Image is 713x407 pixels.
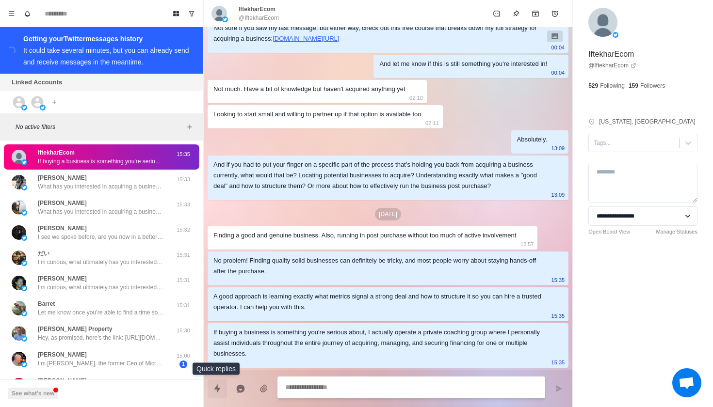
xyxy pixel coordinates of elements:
p: [US_STATE], [GEOGRAPHIC_DATA] [599,117,695,126]
p: [PERSON_NAME] [38,376,87,385]
div: Absolutely. [517,134,548,145]
p: I'm curious, what ultimately has you interested in acquiring a cash-flowing business? [38,283,164,292]
div: Looking to start small and willing to partner up if that option is available too [213,109,421,120]
button: Reply with AI [231,379,250,398]
p: Let me know once you’re able to find a time so I can confirm that on my end + shoot over the pre-... [38,308,164,317]
p: 15:31 [171,276,195,284]
p: 159 [629,81,638,90]
img: picture [12,150,26,164]
a: @IftekharEcom [588,61,636,70]
img: picture [21,285,27,291]
img: picture [21,185,27,190]
img: picture [21,361,27,367]
a: Manage Statuses [656,228,697,236]
p: [PERSON_NAME] [38,350,87,359]
a: Open Board View [588,228,630,236]
img: picture [21,336,27,342]
button: Quick replies [208,379,227,398]
img: picture [12,326,26,341]
a: Open chat [672,368,701,397]
p: 15:32 [171,226,195,234]
p: No active filters [16,123,184,131]
img: picture [12,352,26,366]
div: Finding a good and genuine business. Also, running in post purchase without too much of active in... [213,230,516,241]
p: 15:35 [551,275,565,285]
p: 02:10 [409,93,423,103]
button: Add media [254,379,274,398]
p: 02:11 [425,118,439,128]
button: Pin [506,4,526,23]
button: Menu [4,6,19,21]
p: I’m [PERSON_NAME], the former Ceo of Microsoft. I’m from [GEOGRAPHIC_DATA][US_STATE] and I’m [DEM... [38,359,164,368]
button: Add reminder [545,4,565,23]
p: What has you interested in acquiring a business, and where are you based? I might be able to poin... [38,207,164,216]
p: IftekharEcom [588,48,634,60]
img: picture [40,105,46,110]
button: Board View [168,6,184,21]
button: See what's new [8,388,58,399]
p: 15:33 [171,175,195,184]
img: picture [12,200,26,215]
img: picture [12,276,26,290]
p: @IftekharEcom [239,14,279,22]
div: Getting your Twitter messages history [23,33,192,45]
p: [DATE] [375,208,401,220]
button: Add account [49,96,60,108]
p: What has you interested in acquiring a business, and where are you based? I might be able to poin... [38,182,164,191]
div: A good approach is learning exactly what metrics signal a strong deal and how to structure it so ... [213,291,547,313]
p: 14:44 [171,378,195,386]
p: I'm curious, what ultimately has you interested in acquiring a cash-flowing business? [38,258,164,266]
p: Linked Accounts [12,78,62,87]
img: picture [21,105,27,110]
p: 15:33 [171,201,195,209]
img: picture [12,175,26,189]
p: [PERSON_NAME] Property [38,325,112,333]
img: picture [21,260,27,266]
p: 00:04 [551,67,565,78]
div: Not much. Have a bit of knowledge but haven't acquired anything yet [213,84,405,94]
p: [PERSON_NAME] [38,224,87,233]
p: 15:31 [171,251,195,259]
img: picture [21,159,27,165]
img: picture [222,16,228,22]
img: picture [12,378,26,392]
p: 13:09 [551,143,565,154]
p: Following [600,81,625,90]
div: Not sure if you saw my last message, but either way, check out this free course that breaks down ... [213,23,547,44]
p: 15:35 [551,357,565,368]
div: If buying a business is something you're serious about, I actually operate a private coaching gro... [213,327,547,359]
p: 15:30 [171,327,195,335]
p: If buying a business is something you're serious about, I actually operate a private coaching gro... [38,157,164,166]
p: [PERSON_NAME] [38,199,87,207]
p: 15:35 [171,150,195,158]
div: It could take several minutes, but you can already send and receive messages in the meantime. [23,47,189,66]
p: 15:31 [171,301,195,310]
p: 12:57 [520,239,534,250]
div: And if you had to put your finger on a specific part of the process that’s holding you back from ... [213,159,547,191]
p: [PERSON_NAME] [38,274,87,283]
div: No problem! Finding quality solid businesses can definitely be tricky, and most people worry abou... [213,255,547,277]
button: Show unread conversations [184,6,199,21]
img: picture [588,8,617,37]
a: [DOMAIN_NAME][URL] [273,35,339,42]
img: picture [12,250,26,265]
button: Send message [549,379,568,398]
div: And let me know if this is still something you're interested in! [379,59,547,69]
p: 15:35 [551,311,565,321]
p: Barret [38,299,55,308]
img: picture [21,311,27,316]
p: 15:00 [171,352,195,360]
img: picture [12,225,26,240]
img: picture [21,210,27,216]
button: Add filters [184,121,195,133]
p: I see we spoke before, are you now in a better position to start the process of acquiring a busin... [38,233,164,241]
p: 529 [588,81,598,90]
button: Mark as unread [487,4,506,23]
p: 13:09 [551,189,565,200]
button: Archive [526,4,545,23]
img: picture [12,301,26,315]
p: 00:04 [551,42,565,53]
p: だい [38,249,49,258]
img: picture [211,6,227,21]
p: IftekharEcom [38,148,75,157]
